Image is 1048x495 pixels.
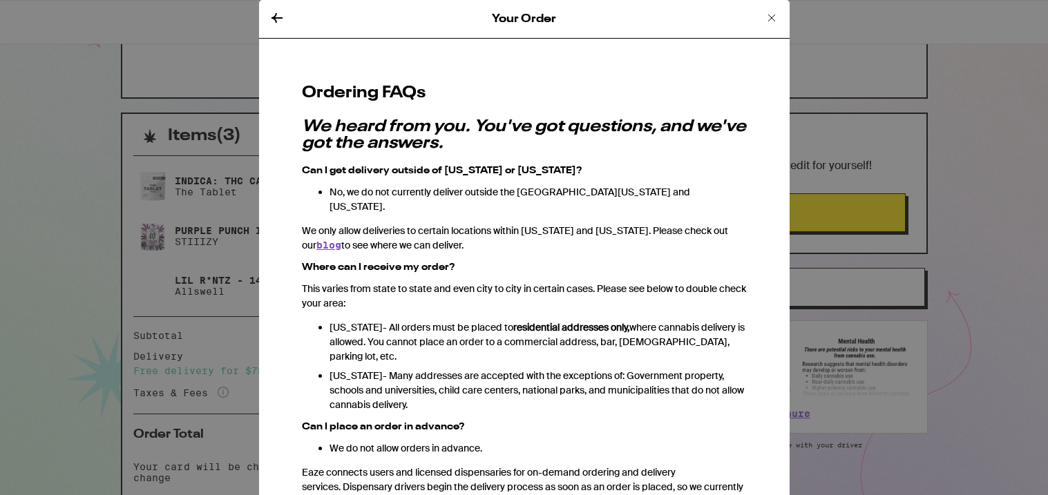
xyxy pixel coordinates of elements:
[330,441,747,456] p: We do not allow orders in advance.
[330,369,747,412] li: - Many addresses are accepted with the exceptions of: Government property, schools and universiti...
[302,224,747,253] p: We only allow deliveries to certain locations within [US_STATE] and [US_STATE]. Please check out ...
[8,10,99,21] span: Hi. Need any help?
[302,262,747,272] h3: Where can I receive my order?
[316,240,341,251] a: blog
[330,185,747,214] p: No, we do not currently deliver outside the [GEOGRAPHIC_DATA][US_STATE] and [US_STATE].
[330,320,747,364] li: - All orders must be placed to where cannabis delivery is allowed. You cannot place an order to a...
[330,321,383,333] span: [US_STATE]
[302,282,747,311] p: This varies from state to state and even city to city in certain cases. Please see below to doubl...
[330,369,383,382] span: [US_STATE]
[302,166,747,175] h3: Can I get delivery outside of [US_STATE] or [US_STATE]?
[302,119,746,152] em: We heard from you. You've got questions, and we've got the answers.
[302,81,747,105] h2: Ordering FAQs
[513,321,629,333] strong: residential addresses only,
[302,422,747,431] h3: Can I place an order in advance?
